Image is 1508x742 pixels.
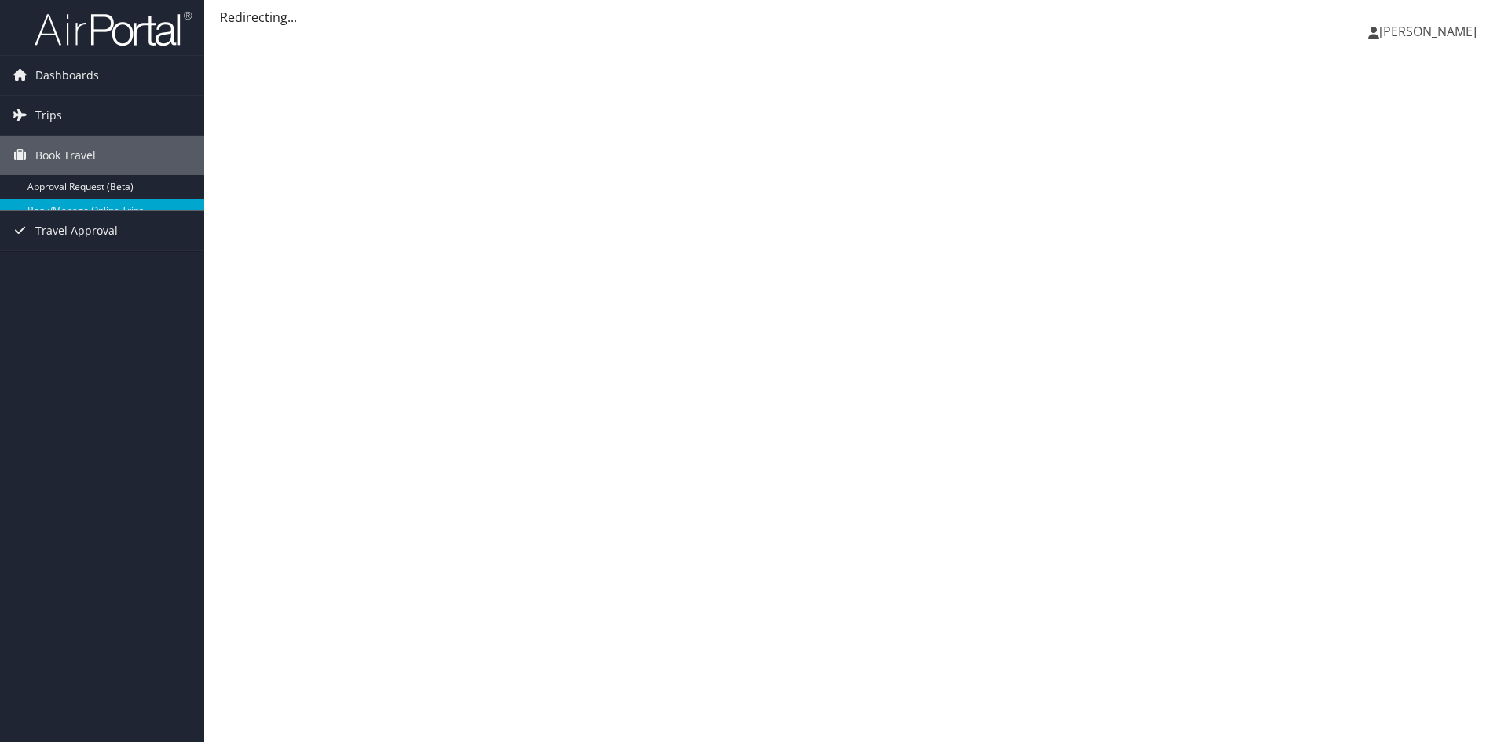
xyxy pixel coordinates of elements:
[1379,23,1477,40] span: [PERSON_NAME]
[35,56,99,95] span: Dashboards
[1368,8,1492,55] a: [PERSON_NAME]
[35,211,118,250] span: Travel Approval
[35,136,96,175] span: Book Travel
[35,10,192,47] img: airportal-logo.png
[220,8,1492,27] div: Redirecting...
[35,96,62,135] span: Trips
